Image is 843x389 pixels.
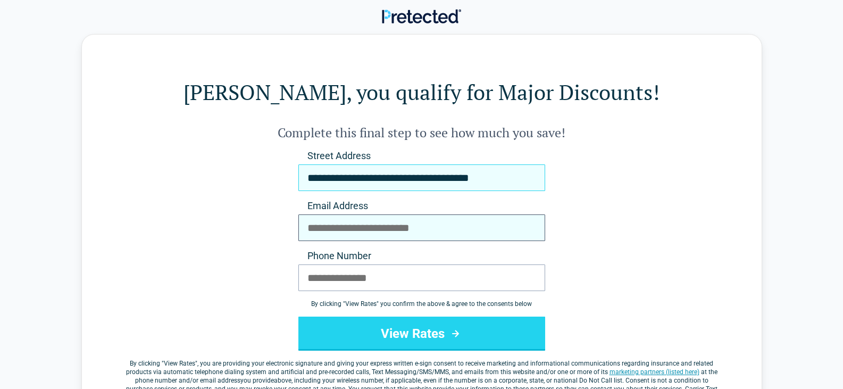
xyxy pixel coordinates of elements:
label: Street Address [298,150,545,162]
label: Email Address [298,200,545,212]
a: marketing partners (listed here) [610,368,699,376]
span: View Rates [164,360,195,367]
label: Phone Number [298,250,545,262]
button: View Rates [298,317,545,351]
h2: Complete this final step to see how much you save! [124,124,719,141]
h1: [PERSON_NAME], you qualify for Major Discounts! [124,77,719,107]
div: By clicking " View Rates " you confirm the above & agree to the consents below [298,300,545,308]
